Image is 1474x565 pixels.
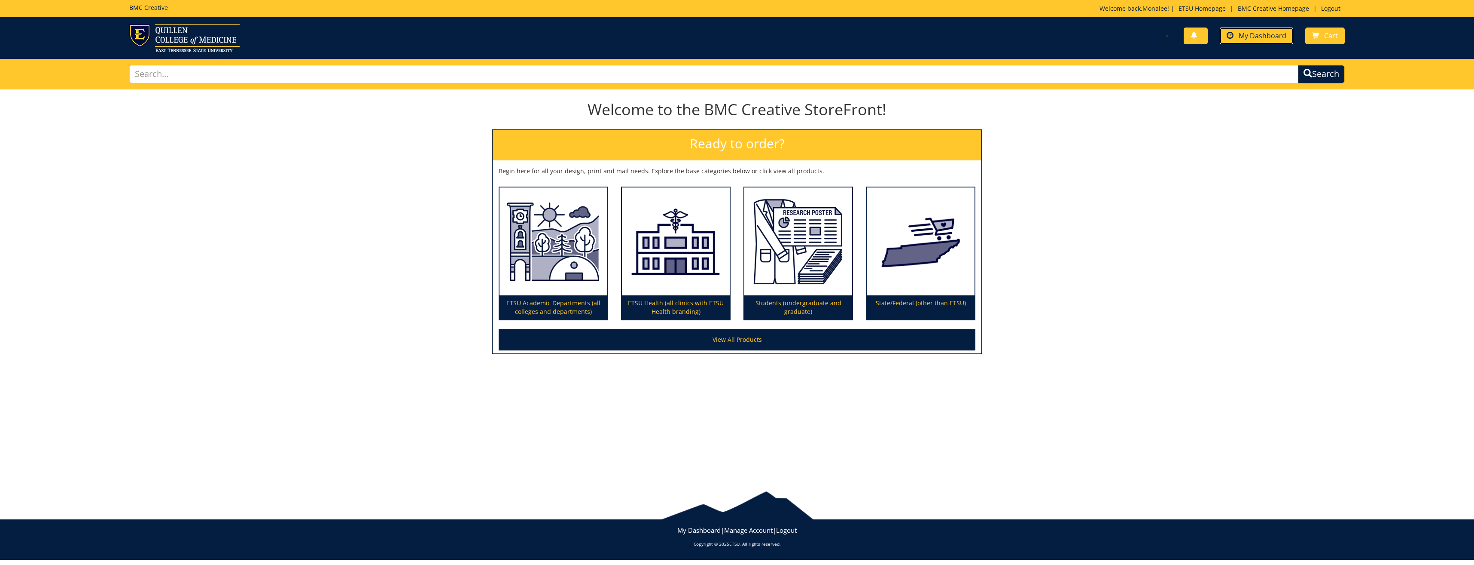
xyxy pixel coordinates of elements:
[744,187,852,296] img: Students (undergraduate and graduate)
[724,526,773,534] a: Manage Account
[867,187,975,320] a: State/Federal (other than ETSU)
[129,65,1298,83] input: Search...
[499,295,607,319] p: ETSU Academic Departments (all colleges and departments)
[776,526,797,534] a: Logout
[492,101,982,118] h1: Welcome to the BMC Creative StoreFront!
[499,167,975,175] p: Begin here for all your design, print and mail needs. Explore the base categories below or click ...
[677,526,721,534] a: My Dashboard
[1233,4,1313,12] a: BMC Creative Homepage
[1317,4,1345,12] a: Logout
[1142,4,1167,12] a: Monalee
[493,130,981,160] h2: Ready to order?
[867,187,975,296] img: State/Federal (other than ETSU)
[744,187,852,320] a: Students (undergraduate and graduate)
[129,4,168,11] h5: BMC Creative
[1220,28,1293,44] a: My Dashboard
[1298,65,1345,83] button: Search
[622,295,730,319] p: ETSU Health (all clinics with ETSU Health branding)
[499,187,607,296] img: ETSU Academic Departments (all colleges and departments)
[1239,31,1286,40] span: My Dashboard
[622,187,730,320] a: ETSU Health (all clinics with ETSU Health branding)
[1174,4,1230,12] a: ETSU Homepage
[729,541,740,547] a: ETSU
[499,187,607,320] a: ETSU Academic Departments (all colleges and departments)
[129,24,240,52] img: ETSU logo
[744,295,852,319] p: Students (undergraduate and graduate)
[622,187,730,296] img: ETSU Health (all clinics with ETSU Health branding)
[1324,31,1338,40] span: Cart
[1099,4,1345,13] p: Welcome back, ! | | |
[867,295,975,319] p: State/Federal (other than ETSU)
[1305,28,1345,44] a: Cart
[499,329,975,350] a: View All Products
